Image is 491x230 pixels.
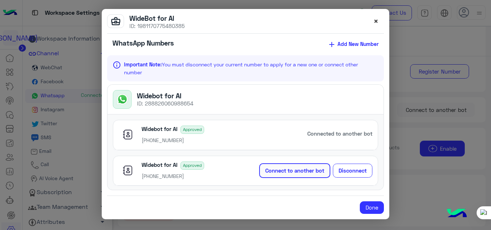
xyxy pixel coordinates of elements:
[129,23,185,29] p: ID: 1981170775480385
[142,172,207,180] p: [PHONE_NUMBER]
[119,161,137,179] img: WA-avatar-icon.svg
[137,92,182,100] span: Widebot for AI
[327,40,336,49] i: add
[137,100,193,107] p: ID: 288826060988654
[142,126,178,136] h6: Widebot for AI
[107,14,124,28] span: business_center
[129,14,174,22] span: WideBot for AI
[444,201,469,226] img: hulul-logo.png
[180,126,204,134] small: Approved
[307,130,372,137] h6: Connected to another bot
[113,39,174,47] h5: WhatsApp Numbers
[373,17,378,25] button: Close
[373,16,378,26] span: ×
[339,167,367,174] span: Disconnect
[259,163,330,178] button: Connect to another bot
[360,201,384,214] button: Done
[124,61,376,76] div: You must disconnect your current number to apply for a new one or connect other number
[124,61,162,67] span: Important Note:
[119,126,137,144] img: WA-avatar-icon.svg
[142,136,207,144] p: [PHONE_NUMBER]
[180,161,204,170] small: Approved
[142,161,178,172] h6: Widebot for AI
[333,164,372,178] button: Disconnect
[338,41,378,47] span: Add New Number
[113,61,121,76] span: info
